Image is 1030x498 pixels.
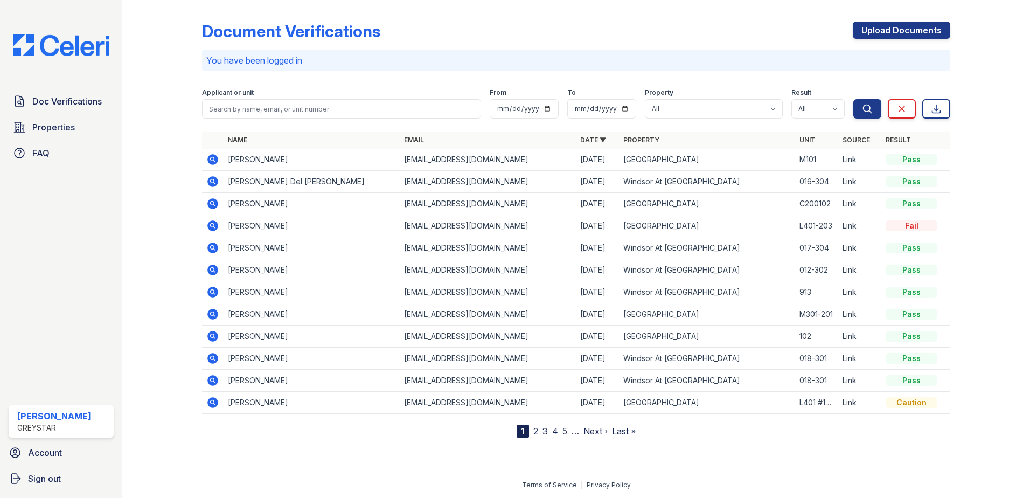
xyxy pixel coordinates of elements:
[576,348,619,370] td: [DATE]
[799,136,816,144] a: Unit
[224,370,400,392] td: [PERSON_NAME]
[4,34,118,56] img: CE_Logo_Blue-a8612792a0a2168367f1c8372b55b34899dd931a85d93a1a3d3e32e68fde9ad4.png
[9,142,114,164] a: FAQ
[202,99,481,119] input: Search by name, email, or unit number
[886,198,937,209] div: Pass
[552,426,558,437] a: 4
[202,88,254,97] label: Applicant or unit
[886,287,937,298] div: Pass
[853,22,950,39] a: Upload Documents
[838,303,881,326] td: Link
[32,147,50,160] span: FAQ
[583,426,608,437] a: Next ›
[838,348,881,370] td: Link
[224,215,400,237] td: [PERSON_NAME]
[795,237,838,259] td: 017-304
[4,442,118,464] a: Account
[404,136,424,144] a: Email
[795,193,838,215] td: C200102
[838,259,881,281] td: Link
[224,193,400,215] td: [PERSON_NAME]
[400,171,576,193] td: [EMAIL_ADDRESS][DOMAIN_NAME]
[224,281,400,303] td: [PERSON_NAME]
[224,326,400,348] td: [PERSON_NAME]
[838,215,881,237] td: Link
[795,392,838,414] td: L401 #104
[32,121,75,134] span: Properties
[886,397,937,408] div: Caution
[32,95,102,108] span: Doc Verifications
[576,237,619,259] td: [DATE]
[28,446,62,459] span: Account
[619,237,795,259] td: Windsor At [GEOGRAPHIC_DATA]
[795,348,838,370] td: 018-301
[838,281,881,303] td: Link
[228,136,247,144] a: Name
[224,171,400,193] td: [PERSON_NAME] Del [PERSON_NAME]
[4,468,118,489] a: Sign out
[886,375,937,386] div: Pass
[224,348,400,370] td: [PERSON_NAME]
[619,370,795,392] td: Windsor At [GEOGRAPHIC_DATA]
[581,481,583,489] div: |
[562,426,567,437] a: 5
[522,481,577,489] a: Terms of Service
[791,88,811,97] label: Result
[400,193,576,215] td: [EMAIL_ADDRESS][DOMAIN_NAME]
[619,171,795,193] td: Windsor At [GEOGRAPHIC_DATA]
[224,303,400,326] td: [PERSON_NAME]
[838,370,881,392] td: Link
[838,237,881,259] td: Link
[795,259,838,281] td: 012-302
[795,326,838,348] td: 102
[576,392,619,414] td: [DATE]
[400,215,576,237] td: [EMAIL_ADDRESS][DOMAIN_NAME]
[886,176,937,187] div: Pass
[795,215,838,237] td: L401-203
[619,348,795,370] td: Windsor At [GEOGRAPHIC_DATA]
[886,136,911,144] a: Result
[795,149,838,171] td: M101
[224,237,400,259] td: [PERSON_NAME]
[576,259,619,281] td: [DATE]
[612,426,636,437] a: Last »
[576,326,619,348] td: [DATE]
[838,392,881,414] td: Link
[567,88,576,97] label: To
[619,149,795,171] td: [GEOGRAPHIC_DATA]
[490,88,506,97] label: From
[886,309,937,320] div: Pass
[838,171,881,193] td: Link
[886,331,937,342] div: Pass
[224,259,400,281] td: [PERSON_NAME]
[886,154,937,165] div: Pass
[645,88,673,97] label: Property
[400,392,576,414] td: [EMAIL_ADDRESS][DOMAIN_NAME]
[795,171,838,193] td: 016-304
[28,472,61,485] span: Sign out
[576,281,619,303] td: [DATE]
[9,91,114,112] a: Doc Verifications
[619,193,795,215] td: [GEOGRAPHIC_DATA]
[224,392,400,414] td: [PERSON_NAME]
[533,426,538,437] a: 2
[400,237,576,259] td: [EMAIL_ADDRESS][DOMAIN_NAME]
[206,54,946,67] p: You have been logged in
[400,303,576,326] td: [EMAIL_ADDRESS][DOMAIN_NAME]
[17,410,91,423] div: [PERSON_NAME]
[619,303,795,326] td: [GEOGRAPHIC_DATA]
[580,136,606,144] a: Date ▼
[400,326,576,348] td: [EMAIL_ADDRESS][DOMAIN_NAME]
[576,193,619,215] td: [DATE]
[572,425,579,438] span: …
[795,370,838,392] td: 018-301
[587,481,631,489] a: Privacy Policy
[886,243,937,253] div: Pass
[400,149,576,171] td: [EMAIL_ADDRESS][DOMAIN_NAME]
[400,259,576,281] td: [EMAIL_ADDRESS][DOMAIN_NAME]
[202,22,380,41] div: Document Verifications
[795,281,838,303] td: 913
[619,281,795,303] td: Windsor At [GEOGRAPHIC_DATA]
[9,116,114,138] a: Properties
